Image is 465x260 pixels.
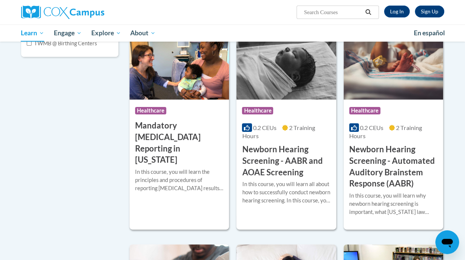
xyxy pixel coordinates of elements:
[253,124,276,131] span: 0.2 CEUs
[360,124,383,131] span: 0.2 CEUs
[344,24,443,100] img: Course Logo
[349,107,380,114] span: Healthcare
[236,24,336,230] a: Course LogoHealthcare0.2 CEUs2 Training Hours Newborn Hearing Screening - AABR and AOAE Screening...
[414,29,445,37] span: En español
[21,29,44,38] span: Learn
[135,107,166,114] span: Healthcare
[409,25,450,41] a: En español
[242,107,273,114] span: Healthcare
[21,6,155,19] a: Cox Campus
[91,29,121,38] span: Explore
[344,24,443,230] a: Course LogoHealthcare0.2 CEUs2 Training Hours Newborn Hearing Screening - Automated Auditory Brai...
[86,25,126,42] a: Explore
[303,8,363,17] input: Search Courses
[49,25,86,42] a: Engage
[349,124,422,139] span: 2 Training Hours
[130,29,155,38] span: About
[415,6,444,17] a: Register
[27,41,32,46] input: Checkbox for Options
[125,25,160,42] a: About
[130,24,229,100] img: Course Logo
[384,6,410,17] a: Log In
[349,192,438,216] div: In this course, you will learn why newborn hearing screening is important, what [US_STATE] law re...
[242,124,315,139] span: 2 Training Hours
[135,120,223,166] h3: Mandatory [MEDICAL_DATA] Reporting in [US_STATE]
[242,144,330,178] h3: Newborn Hearing Screening - AABR and AOAE Screening
[16,25,49,42] a: Learn
[21,6,104,19] img: Cox Campus
[54,29,82,38] span: Engage
[242,180,330,205] div: In this course, you will learn all about how to successfully conduct newborn hearing screening. I...
[27,39,97,48] label: TWMB @ Birthing Centers
[363,8,374,17] button: Search
[236,24,336,100] img: Course Logo
[135,168,223,192] div: In this course, you will learn the principles and procedures of reporting [MEDICAL_DATA] results ...
[435,230,459,254] iframe: Button to launch messaging window
[349,144,438,189] h3: Newborn Hearing Screening - Automated Auditory Brainstem Response (AABR)
[130,24,229,230] a: Course LogoHealthcare Mandatory [MEDICAL_DATA] Reporting in [US_STATE]In this course, you will le...
[16,25,450,42] div: Main menu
